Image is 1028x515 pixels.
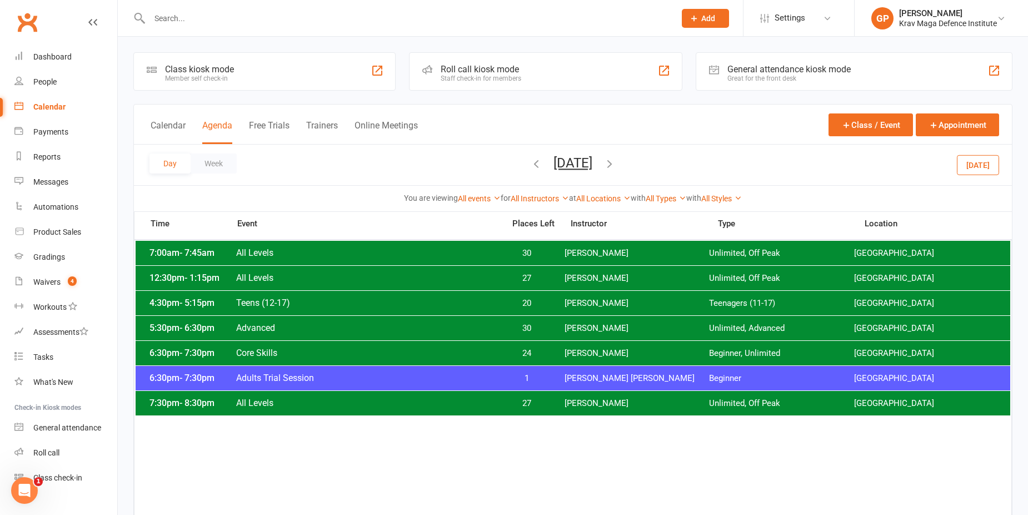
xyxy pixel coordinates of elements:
span: - 6:30pm [179,323,214,333]
span: - 8:30pm [179,398,214,408]
span: Unlimited, Advanced [709,323,854,334]
span: - 1:15pm [184,273,219,283]
a: Payments [14,120,117,145]
a: All Instructors [511,194,569,203]
div: People [33,77,57,86]
span: Time [148,219,237,232]
span: 12:30pm [147,273,236,283]
button: [DATE] [957,155,999,175]
span: [PERSON_NAME] [565,298,710,309]
span: Adults Trial Session [236,373,498,383]
span: 27 [498,273,556,284]
div: General attendance kiosk mode [727,64,851,75]
button: Appointment [916,113,999,136]
a: Calendar [14,95,117,120]
div: Reports [33,152,61,161]
a: People [14,70,117,95]
span: 27 [498,398,556,409]
span: Teenagers (11-17) [709,298,854,309]
span: Unlimited, Off Peak [709,398,854,409]
span: - 7:45am [179,247,214,258]
span: Unlimited, Off Peak [709,248,854,259]
span: [GEOGRAPHIC_DATA] [854,298,999,309]
span: [PERSON_NAME] [565,398,710,409]
div: Roll call kiosk mode [441,64,521,75]
div: Roll call [33,448,59,457]
span: 4:30pm [147,298,236,308]
button: Agenda [202,120,232,144]
span: Beginner, Unlimited [709,348,854,359]
a: Dashboard [14,44,117,70]
a: Assessments [14,320,117,345]
div: Dashboard [33,52,72,61]
a: All events [458,194,501,203]
a: Waivers 4 [14,270,117,295]
span: All Levels [236,273,498,283]
span: Type [718,220,865,228]
span: [PERSON_NAME] [565,323,710,334]
strong: with [686,194,701,202]
div: GP [871,7,894,29]
a: General attendance kiosk mode [14,415,117,440]
span: [PERSON_NAME] [PERSON_NAME] [565,373,710,384]
span: Unlimited, Off Peak [709,273,854,284]
div: Messages [33,177,68,186]
span: [GEOGRAPHIC_DATA] [854,398,999,409]
span: 20 [498,298,556,309]
div: Krav Maga Defence Institute [899,18,997,28]
button: Day [149,153,191,174]
div: Assessments [33,328,88,336]
a: All Types [646,194,686,203]
a: Class kiosk mode [14,466,117,491]
strong: at [569,194,576,202]
iframe: Intercom live chat [11,477,38,504]
strong: with [631,194,646,202]
span: Places Left [504,220,562,228]
div: [PERSON_NAME] [899,8,997,18]
span: - 5:15pm [179,298,214,308]
span: - 7:30pm [179,373,214,383]
span: 5:30pm [147,323,236,333]
span: Beginner [709,373,854,384]
span: 6:30pm [147,373,236,383]
a: Tasks [14,345,117,370]
a: All Locations [576,194,631,203]
span: [GEOGRAPHIC_DATA] [854,323,999,334]
span: Location [865,220,1011,228]
input: Search... [146,11,667,26]
div: Waivers [33,278,61,286]
div: What's New [33,378,73,387]
div: Payments [33,127,68,136]
span: 4 [68,276,77,286]
div: Great for the front desk [727,75,851,82]
span: 1 [498,373,556,384]
a: Automations [14,195,117,220]
span: 1 [34,477,43,486]
span: - 7:30pm [179,348,214,358]
strong: for [501,194,511,202]
span: 24 [498,348,556,359]
div: Automations [33,202,78,211]
span: Core Skills [236,348,498,358]
button: [DATE] [553,155,592,171]
div: Tasks [33,353,53,362]
a: Reports [14,145,117,170]
span: [GEOGRAPHIC_DATA] [854,373,999,384]
span: 7:00am [147,247,236,258]
button: Free Trials [249,120,290,144]
div: Class kiosk mode [165,64,234,75]
span: [GEOGRAPHIC_DATA] [854,273,999,284]
span: [GEOGRAPHIC_DATA] [854,348,999,359]
a: What's New [14,370,117,395]
div: Member self check-in [165,75,234,82]
span: All Levels [236,398,498,408]
div: Class check-in [33,473,82,482]
div: Product Sales [33,227,81,236]
span: 30 [498,248,556,259]
button: Class / Event [829,113,913,136]
span: Add [701,14,715,23]
span: All Levels [236,247,498,258]
strong: You are viewing [404,194,458,202]
span: Event [237,219,505,229]
a: Workouts [14,295,117,320]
